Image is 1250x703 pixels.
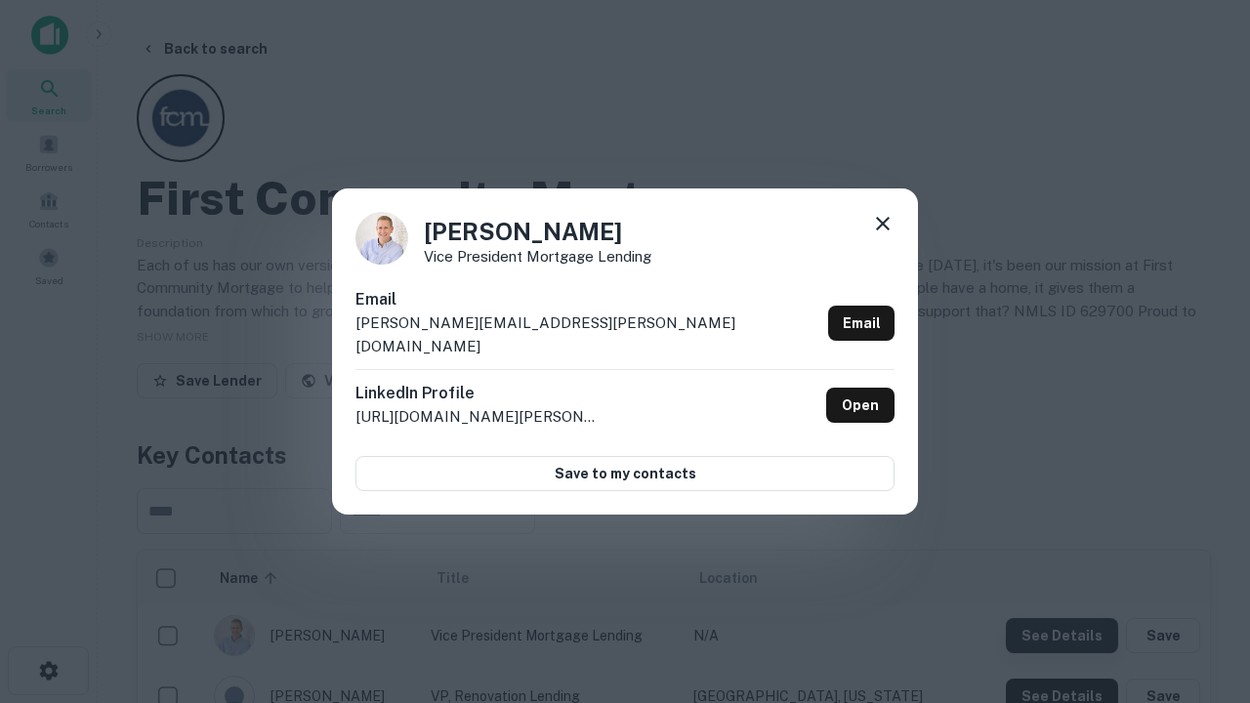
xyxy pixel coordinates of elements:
img: 1520878720083 [355,212,408,265]
a: Open [826,388,895,423]
p: [URL][DOMAIN_NAME][PERSON_NAME] [355,405,600,429]
h6: LinkedIn Profile [355,382,600,405]
iframe: Chat Widget [1152,484,1250,578]
button: Save to my contacts [355,456,895,491]
p: [PERSON_NAME][EMAIL_ADDRESS][PERSON_NAME][DOMAIN_NAME] [355,311,820,357]
a: Email [828,306,895,341]
h4: [PERSON_NAME] [424,214,651,249]
p: Vice President Mortgage Lending [424,249,651,264]
h6: Email [355,288,820,311]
